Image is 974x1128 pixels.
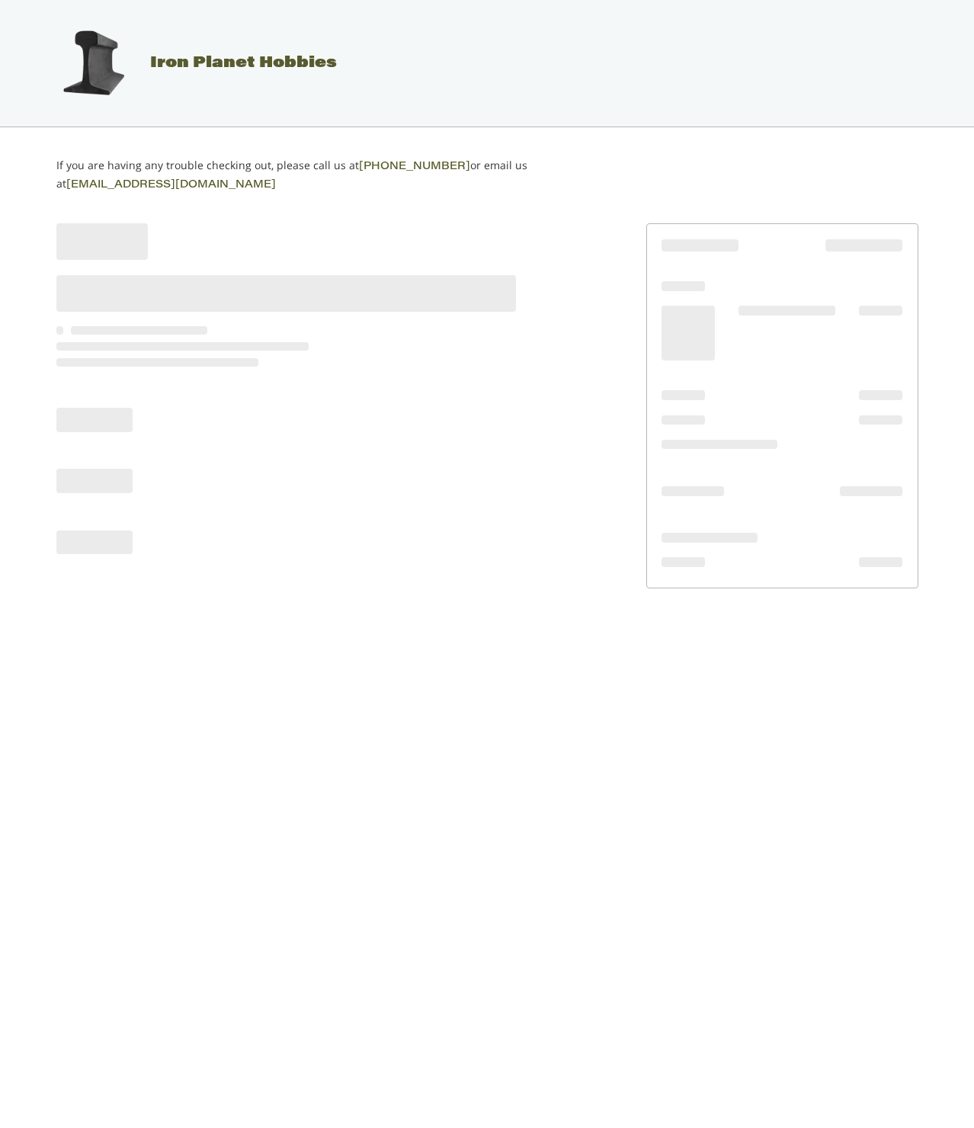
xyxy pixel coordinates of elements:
img: Iron Planet Hobbies [55,25,131,101]
p: If you are having any trouble checking out, please call us at or email us at [56,157,575,194]
span: Iron Planet Hobbies [150,56,337,71]
a: [EMAIL_ADDRESS][DOMAIN_NAME] [66,180,276,191]
a: Iron Planet Hobbies [40,56,337,71]
a: [PHONE_NUMBER] [359,162,470,172]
